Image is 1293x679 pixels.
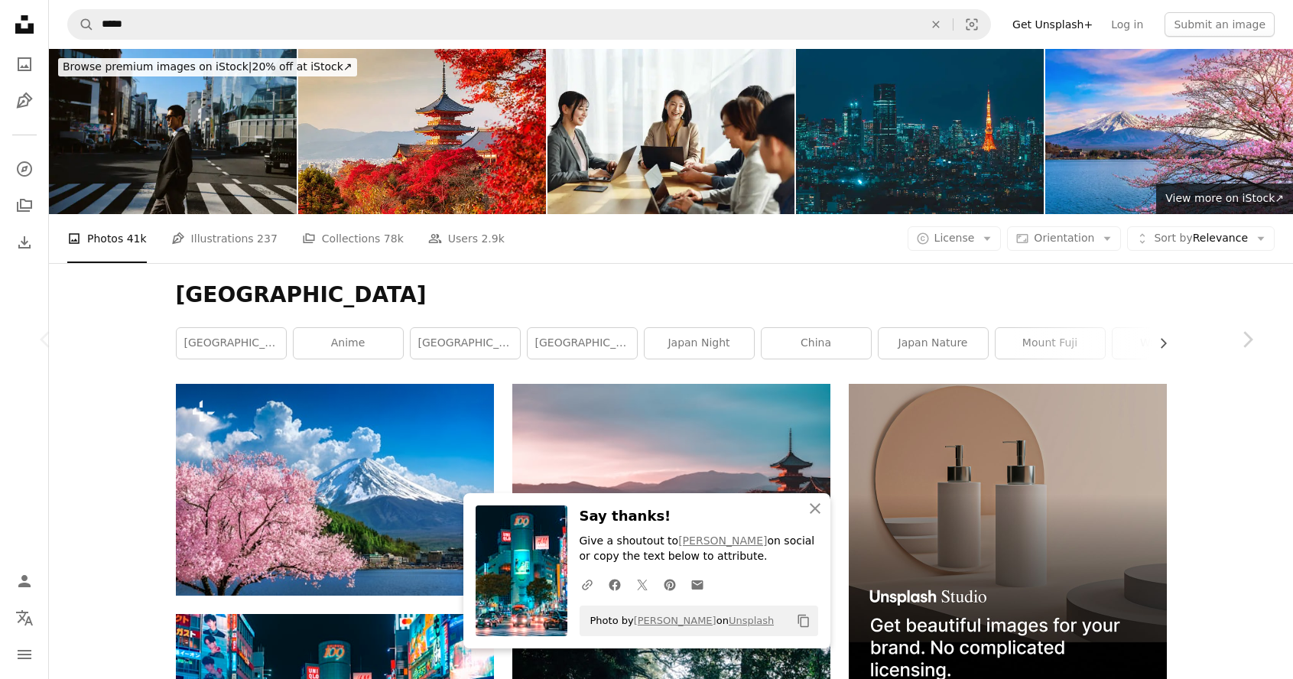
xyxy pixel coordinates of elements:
[1045,49,1293,214] img: Fuji mountain and cherry blossoms in spring, Japan.
[580,505,818,528] h3: Say thanks!
[1102,12,1152,37] a: Log in
[67,9,991,40] form: Find visuals sitewide
[63,60,252,73] span: Browse premium images on iStock |
[1127,226,1275,251] button: Sort byRelevance
[1113,328,1222,359] a: wallpaper
[298,49,546,214] img: Beautiful sunset view of Kiyomizu dera temple with fall colors, Kyoto
[601,569,629,599] a: Share on Facebook
[1149,328,1167,359] button: scroll list to the right
[171,214,278,263] a: Illustrations 237
[678,534,767,547] a: [PERSON_NAME]
[49,49,366,86] a: Browse premium images on iStock|20% off at iStock↗
[9,566,40,596] a: Log in / Sign up
[294,328,403,359] a: anime
[634,615,716,626] a: [PERSON_NAME]
[1003,12,1102,37] a: Get Unsplash+
[580,534,818,564] p: Give a shoutout to on social or copy the text below to attribute.
[919,10,953,39] button: Clear
[302,214,404,263] a: Collections 78k
[9,154,40,184] a: Explore
[762,328,871,359] a: china
[9,86,40,116] a: Illustrations
[656,569,684,599] a: Share on Pinterest
[729,615,774,626] a: Unsplash
[908,226,1002,251] button: License
[684,569,711,599] a: Share over email
[9,603,40,633] button: Language
[645,328,754,359] a: japan night
[1165,192,1284,204] span: View more on iStock ↗
[49,49,297,214] img: Young business professional crossing the street in Tokyo
[177,328,286,359] a: [GEOGRAPHIC_DATA]
[1165,12,1275,37] button: Submit an image
[512,482,830,496] a: pagoda surrounded by trees
[791,608,817,634] button: Copy to clipboard
[9,639,40,670] button: Menu
[1156,184,1293,214] a: View more on iStock↗
[796,49,1044,214] img: Tokyo, Japan skyline with the Tokyo Tower
[9,227,40,258] a: Download History
[9,190,40,221] a: Collections
[68,10,94,39] button: Search Unsplash
[9,49,40,80] a: Photos
[1154,231,1248,246] span: Relevance
[879,328,988,359] a: japan nature
[58,58,357,76] div: 20% off at iStock ↗
[528,328,637,359] a: [GEOGRAPHIC_DATA]
[1034,232,1094,244] span: Orientation
[954,10,990,39] button: Visual search
[384,230,404,247] span: 78k
[1201,266,1293,413] a: Next
[583,609,775,633] span: Photo by on
[176,482,494,496] a: Fuji mountain and cherry blossoms in spring, Japan.
[1154,232,1192,244] span: Sort by
[996,328,1105,359] a: mount fuji
[176,384,494,596] img: Fuji mountain and cherry blossoms in spring, Japan.
[1007,226,1121,251] button: Orientation
[411,328,520,359] a: [GEOGRAPHIC_DATA]
[629,569,656,599] a: Share on Twitter
[512,384,830,596] img: pagoda surrounded by trees
[428,214,505,263] a: Users 2.9k
[257,230,278,247] span: 237
[176,281,1167,309] h1: [GEOGRAPHIC_DATA]
[481,230,504,247] span: 2.9k
[934,232,975,244] span: License
[547,49,795,214] img: Asian Business People Having A Meeting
